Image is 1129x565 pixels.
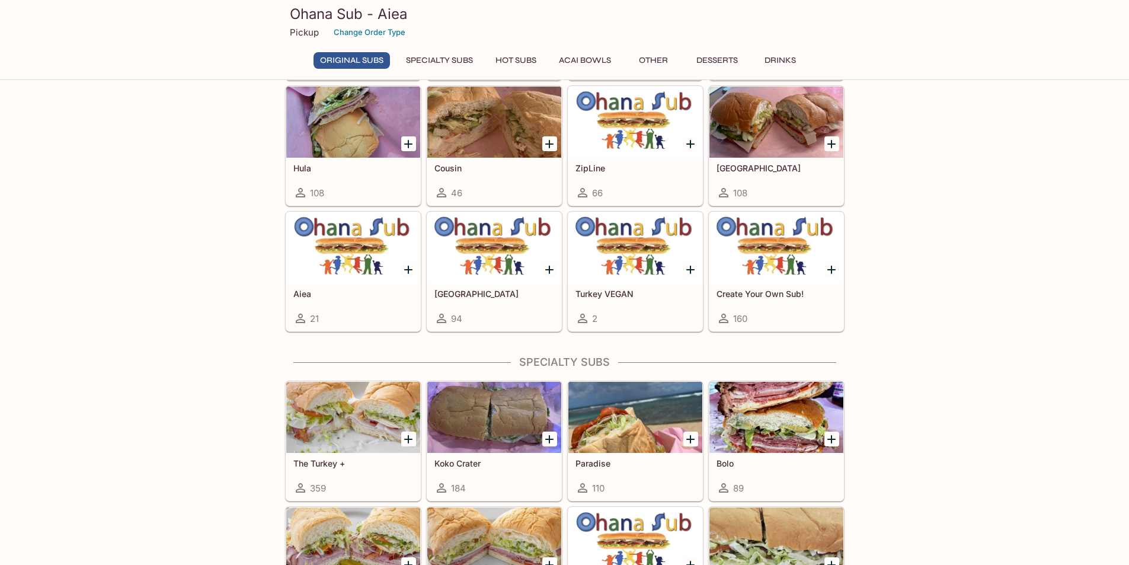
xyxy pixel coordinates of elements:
[286,382,420,453] div: The Turkey +
[733,187,747,199] span: 108
[451,187,462,199] span: 46
[575,289,695,299] h5: Turkey VEGAN
[427,212,561,283] div: Turkey
[451,313,462,324] span: 94
[568,212,703,331] a: Turkey VEGAN2
[575,458,695,468] h5: Paradise
[401,136,416,151] button: Add Hula
[709,87,843,158] div: Manoa Falls
[427,382,561,453] div: Koko Crater
[286,212,420,283] div: Aiea
[717,289,836,299] h5: Create Your Own Sub!
[286,86,421,206] a: Hula108
[754,52,807,69] button: Drinks
[286,212,421,331] a: Aiea21
[293,163,413,173] h5: Hula
[542,432,557,446] button: Add Koko Crater
[717,458,836,468] h5: Bolo
[568,212,702,283] div: Turkey VEGAN
[568,87,702,158] div: ZipLine
[592,483,605,494] span: 110
[568,382,702,453] div: Paradise
[709,382,843,453] div: Bolo
[451,483,466,494] span: 184
[401,432,416,446] button: Add The Turkey +
[627,52,680,69] button: Other
[401,262,416,277] button: Add Aiea
[824,262,839,277] button: Add Create Your Own Sub!
[286,87,420,158] div: Hula
[434,289,554,299] h5: [GEOGRAPHIC_DATA]
[434,163,554,173] h5: Cousin
[709,86,844,206] a: [GEOGRAPHIC_DATA]108
[286,381,421,501] a: The Turkey +359
[717,163,836,173] h5: [GEOGRAPHIC_DATA]
[542,136,557,151] button: Add Cousin
[683,136,698,151] button: Add ZipLine
[690,52,744,69] button: Desserts
[293,289,413,299] h5: Aiea
[427,87,561,158] div: Cousin
[489,52,543,69] button: Hot Subs
[427,212,562,331] a: [GEOGRAPHIC_DATA]94
[824,136,839,151] button: Add Manoa Falls
[592,313,597,324] span: 2
[290,5,840,23] h3: Ohana Sub - Aiea
[290,27,319,38] p: Pickup
[427,381,562,501] a: Koko Crater184
[399,52,479,69] button: Specialty Subs
[293,458,413,468] h5: The Turkey +
[575,163,695,173] h5: ZipLine
[683,432,698,446] button: Add Paradise
[592,187,603,199] span: 66
[552,52,618,69] button: Acai Bowls
[709,212,844,331] a: Create Your Own Sub!160
[427,86,562,206] a: Cousin46
[285,356,845,369] h4: Specialty Subs
[733,313,747,324] span: 160
[328,23,411,42] button: Change Order Type
[310,313,319,324] span: 21
[310,187,324,199] span: 108
[310,483,326,494] span: 359
[314,52,390,69] button: Original Subs
[709,381,844,501] a: Bolo89
[542,262,557,277] button: Add Turkey
[824,432,839,446] button: Add Bolo
[683,262,698,277] button: Add Turkey VEGAN
[434,458,554,468] h5: Koko Crater
[568,381,703,501] a: Paradise110
[709,212,843,283] div: Create Your Own Sub!
[568,86,703,206] a: ZipLine66
[733,483,744,494] span: 89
